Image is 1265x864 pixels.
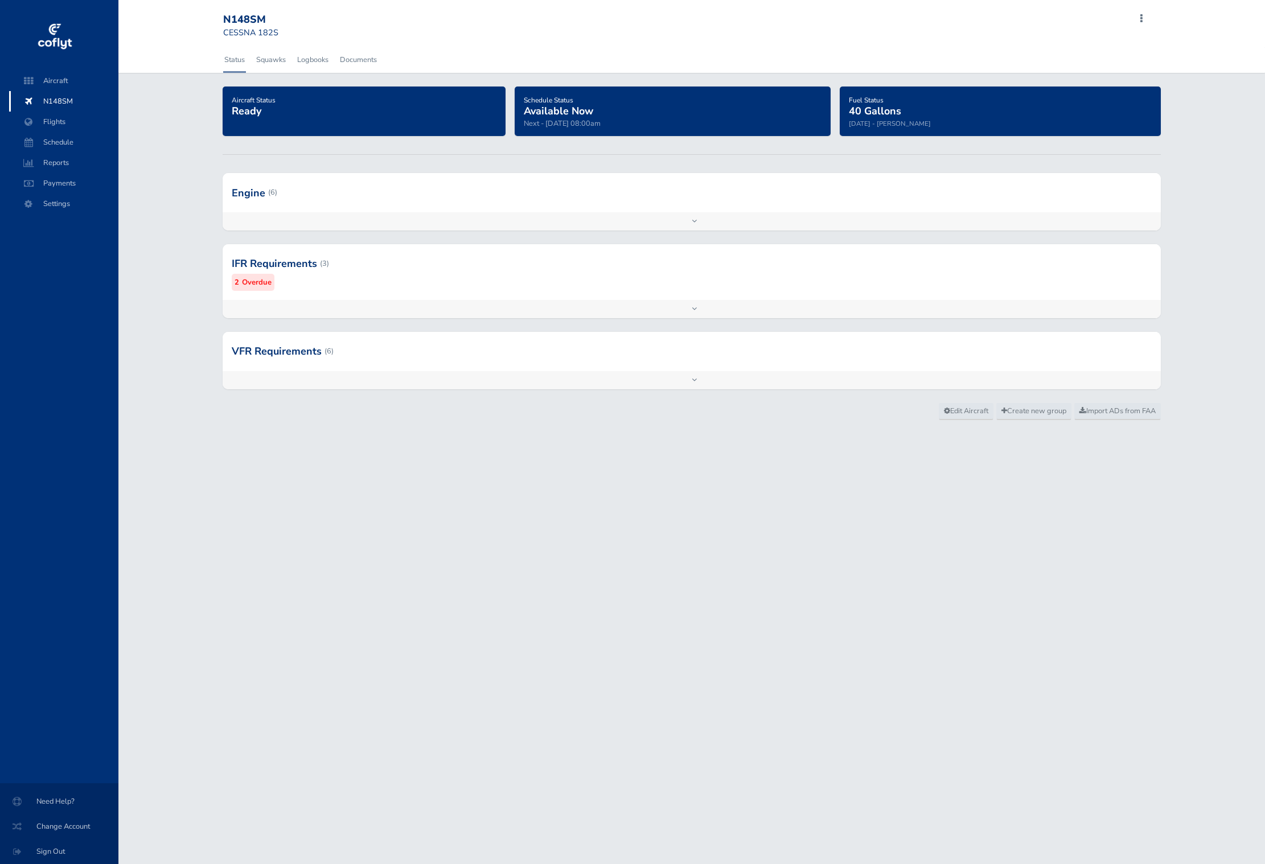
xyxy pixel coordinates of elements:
span: Sign Out [14,841,105,862]
a: Create new group [996,403,1071,420]
span: Need Help? [14,791,105,812]
span: Change Account [14,816,105,837]
span: Create new group [1001,406,1066,416]
a: Status [223,47,246,72]
span: Available Now [524,104,593,118]
a: Edit Aircraft [939,403,993,420]
span: Import ADs from FAA [1079,406,1156,416]
small: Overdue [242,277,272,289]
a: Squawks [255,47,287,72]
span: Next - [DATE] 08:00am [524,118,601,129]
span: Aircraft Status [232,96,276,105]
span: Reports [20,153,107,173]
span: Payments [20,173,107,194]
span: Schedule [20,132,107,153]
img: coflyt logo [36,20,73,54]
span: N148SM [20,91,107,112]
span: Flights [20,112,107,132]
span: Ready [232,104,261,118]
span: Edit Aircraft [944,406,988,416]
a: Schedule StatusAvailable Now [524,92,593,118]
a: Documents [339,47,378,72]
small: CESSNA 182S [223,27,278,38]
a: Logbooks [296,47,330,72]
span: Schedule Status [524,96,573,105]
span: Fuel Status [849,96,884,105]
div: N148SM [223,14,305,26]
a: Import ADs from FAA [1074,403,1161,420]
span: 40 Gallons [849,104,901,118]
small: [DATE] - [PERSON_NAME] [849,119,931,128]
span: Settings [20,194,107,214]
span: Aircraft [20,71,107,91]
